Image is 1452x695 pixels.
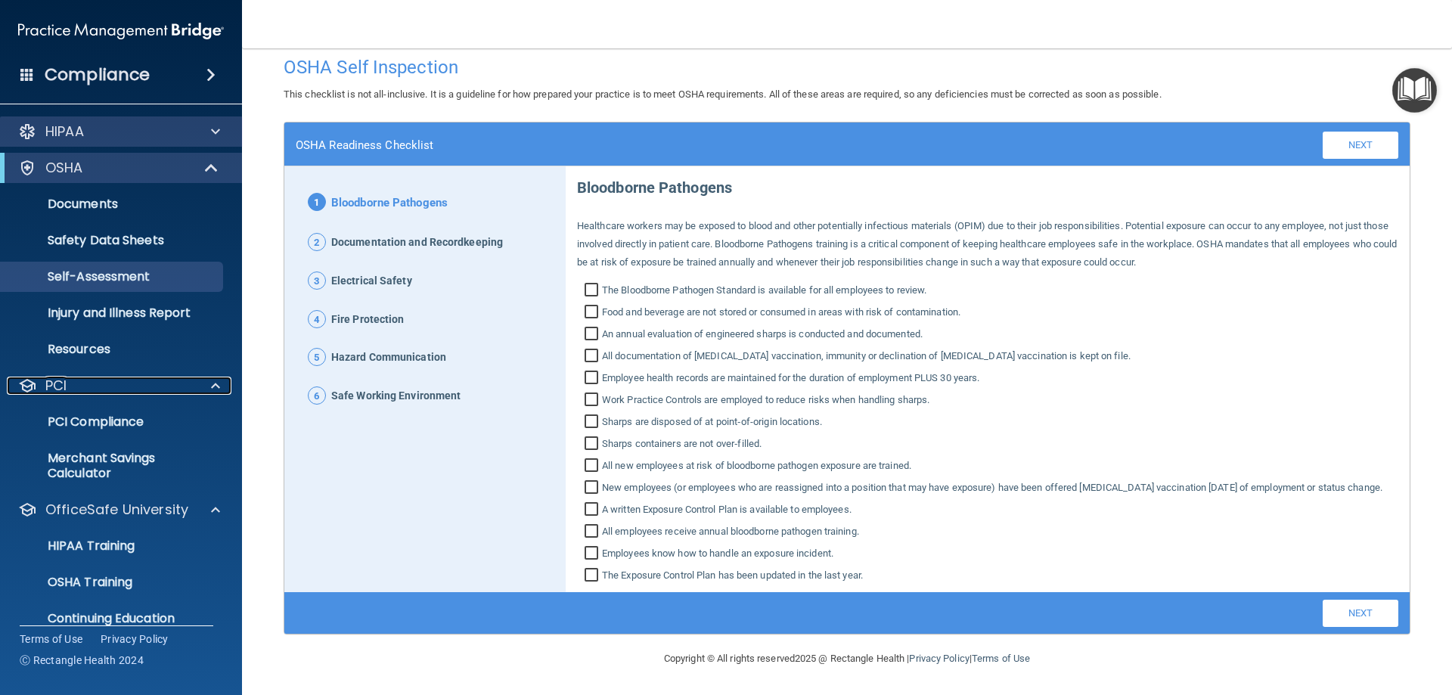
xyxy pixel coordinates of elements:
input: All documentation of [MEDICAL_DATA] vaccination, immunity or declination of [MEDICAL_DATA] vaccin... [585,350,602,365]
input: Work Practice Controls are employed to reduce risks when handling sharps. [585,394,602,409]
a: HIPAA [18,123,220,141]
input: Employee health records are maintained for the duration of employment PLUS 30 years. [585,372,602,387]
input: A written Exposure Control Plan is available to employees. [585,504,602,519]
p: HIPAA [45,123,84,141]
div: Copyright © All rights reserved 2025 @ Rectangle Health | | [571,634,1123,683]
a: OfficeSafe University [18,501,220,519]
span: Employee health records are maintained for the duration of employment PLUS 30 years. [602,369,979,387]
span: Fire Protection [331,310,405,330]
h4: Compliance [45,64,150,85]
p: Injury and Illness Report [10,306,216,321]
p: Bloodborne Pathogens [577,166,1398,202]
span: Sharps containers are not over‐filled. [602,435,762,453]
p: Merchant Savings Calculator [10,451,216,481]
span: 1 [308,193,326,211]
span: Documentation and Recordkeeping [331,233,503,253]
input: The Exposure Control Plan has been updated in the last year. [585,569,602,585]
a: Terms of Use [20,631,82,647]
span: 5 [308,348,326,366]
span: All employees receive annual bloodborne pathogen training. [602,523,859,541]
input: Sharps containers are not over‐filled. [585,438,602,453]
span: The Exposure Control Plan has been updated in the last year. [602,566,863,585]
input: An annual evaluation of engineered sharps is conducted and documented. [585,328,602,343]
input: All employees receive annual bloodborne pathogen training. [585,526,602,541]
span: Safe Working Environment [331,386,461,406]
a: Next [1323,132,1398,159]
span: All new employees at risk of bloodborne pathogen exposure are trained. [602,457,911,475]
a: Privacy Policy [101,631,169,647]
span: Sharps are disposed of at point‐of‐origin locations. [602,413,822,431]
span: Work Practice Controls are employed to reduce risks when handling sharps. [602,391,929,409]
span: This checklist is not all-inclusive. It is a guideline for how prepared your practice is to meet ... [284,88,1162,100]
span: Electrical Safety [331,271,412,291]
h4: OSHA Readiness Checklist [296,138,433,152]
h4: OSHA Self Inspection [284,57,1410,77]
input: Food and beverage are not stored or consumed in areas with risk of contamination. [585,306,602,321]
input: New employees (or employees who are reassigned into a position that may have exposure) have been ... [585,482,602,497]
span: All documentation of [MEDICAL_DATA] vaccination, immunity or declination of [MEDICAL_DATA] vaccin... [602,347,1131,365]
button: Open Resource Center [1392,68,1437,113]
p: Continuing Education [10,611,216,626]
a: Privacy Policy [909,653,969,664]
a: Terms of Use [972,653,1030,664]
p: Healthcare workers may be exposed to blood and other potentially infectious materials (OPIM) due ... [577,217,1398,271]
a: OSHA [18,159,219,177]
span: Bloodborne Pathogens [331,193,448,214]
p: Self-Assessment [10,269,216,284]
p: OSHA [45,159,83,177]
p: Documents [10,197,216,212]
img: PMB logo [18,16,224,46]
p: OSHA Training [10,575,132,590]
input: The Bloodborne Pathogen Standard is available for all employees to review. [585,284,602,299]
span: 3 [308,271,326,290]
span: An annual evaluation of engineered sharps is conducted and documented. [602,325,923,343]
span: 4 [308,310,326,328]
input: Employees know how to handle an exposure incident. [585,548,602,563]
p: OfficeSafe University [45,501,188,519]
p: PCI Compliance [10,414,216,430]
span: 2 [308,233,326,251]
input: All new employees at risk of bloodborne pathogen exposure are trained. [585,460,602,475]
iframe: Drift Widget Chat Controller [1190,588,1434,648]
span: 6 [308,386,326,405]
p: PCI [45,377,67,395]
span: Hazard Communication [331,348,446,368]
p: Safety Data Sheets [10,233,216,248]
p: HIPAA Training [10,538,135,554]
span: New employees (or employees who are reassigned into a position that may have exposure) have been ... [602,479,1382,497]
span: Employees know how to handle an exposure incident. [602,545,833,563]
span: Ⓒ Rectangle Health 2024 [20,653,144,668]
span: The Bloodborne Pathogen Standard is available for all employees to review. [602,281,926,299]
a: PCI [18,377,220,395]
input: Sharps are disposed of at point‐of‐origin locations. [585,416,602,431]
p: Resources [10,342,216,357]
span: Food and beverage are not stored or consumed in areas with risk of contamination. [602,303,960,321]
span: A written Exposure Control Plan is available to employees. [602,501,852,519]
